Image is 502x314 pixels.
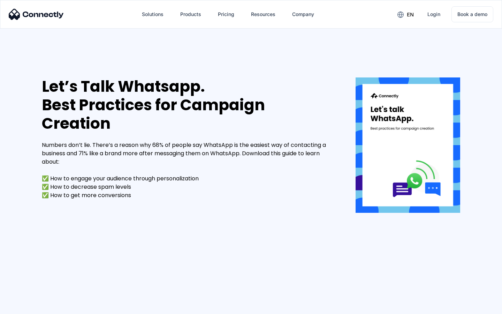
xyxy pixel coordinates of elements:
div: Products [175,6,207,23]
aside: Language selected: English [7,302,42,312]
div: Company [292,9,314,19]
div: Company [287,6,320,23]
div: Resources [245,6,281,23]
div: en [392,9,419,20]
div: Login [427,9,440,19]
a: Login [422,6,446,23]
div: Let’s Talk Whatsapp. Best Practices for Campaign Creation [42,77,335,133]
div: Numbers don’t lie. There’s a reason why 68% of people say WhatsApp is the easiest way of contacti... [42,141,335,200]
div: Solutions [136,6,169,23]
div: Pricing [218,9,234,19]
a: Book a demo [451,6,493,22]
div: Products [180,9,201,19]
img: Connectly Logo [9,9,64,20]
div: en [407,10,414,20]
div: Solutions [142,9,163,19]
ul: Language list [14,302,42,312]
a: Pricing [212,6,240,23]
div: Resources [251,9,275,19]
